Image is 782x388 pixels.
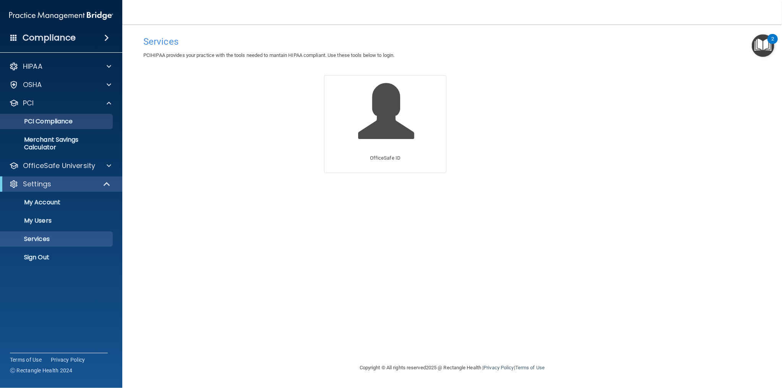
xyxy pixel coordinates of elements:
iframe: Drift Widget Chat Controller [650,334,773,364]
img: PMB logo [9,8,113,23]
p: My Users [5,217,109,225]
button: Open Resource Center, 2 new notifications [752,34,774,57]
p: Merchant Savings Calculator [5,136,109,151]
p: HIPAA [23,62,42,71]
span: PCIHIPAA provides your practice with the tools needed to mantain HIPAA compliant. Use these tools... [143,52,394,58]
a: Settings [9,179,111,189]
p: PCI Compliance [5,118,109,125]
p: OSHA [23,80,42,89]
p: My Account [5,199,109,206]
p: OfficeSafe ID [370,154,401,163]
a: Privacy Policy [483,365,514,370]
p: Settings [23,179,51,189]
p: Sign Out [5,254,109,261]
p: PCI [23,99,34,108]
a: OfficeSafe University [9,161,111,170]
div: 2 [771,39,774,49]
a: OfficeSafe ID [324,75,446,173]
p: OfficeSafe University [23,161,95,170]
a: Privacy Policy [51,356,85,364]
a: PCI [9,99,111,108]
a: HIPAA [9,62,111,71]
span: Ⓒ Rectangle Health 2024 [10,367,73,374]
h4: Services [143,37,761,47]
a: Terms of Use [10,356,42,364]
a: Terms of Use [515,365,545,370]
h4: Compliance [23,32,76,43]
a: OSHA [9,80,111,89]
p: Services [5,235,109,243]
div: Copyright © All rights reserved 2025 @ Rectangle Health | | [313,356,592,380]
